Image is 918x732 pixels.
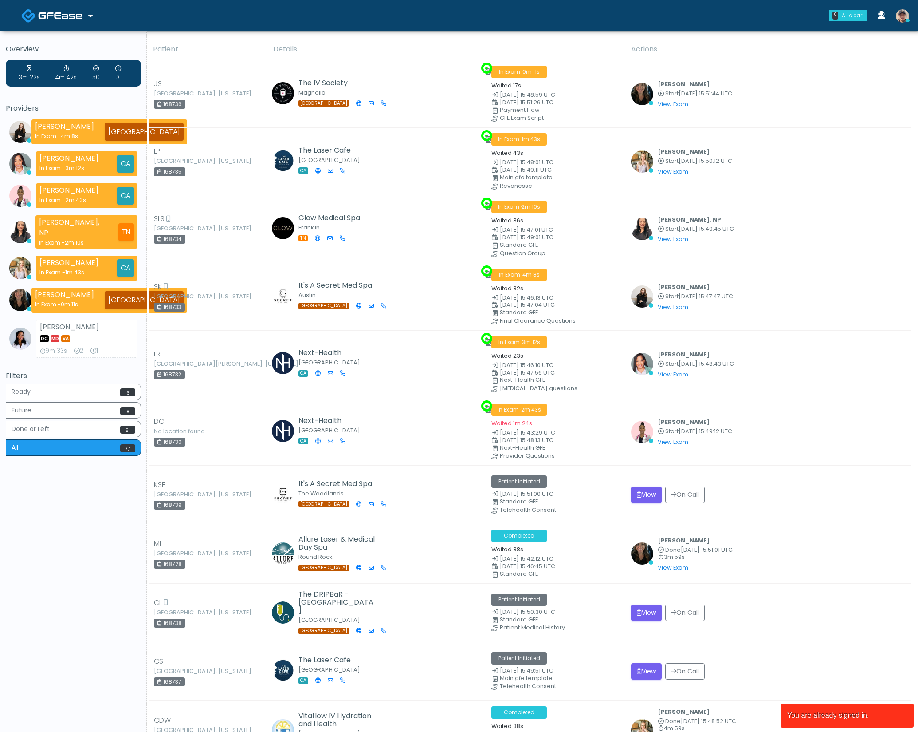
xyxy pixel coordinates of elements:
small: Waited 38s [491,722,523,730]
small: Austin [298,291,316,299]
span: In Exam · [491,201,547,213]
div: In Exam - [39,164,98,172]
h5: Filters [6,372,141,380]
div: All clear! [842,12,863,20]
small: 3m 59s [658,554,733,560]
div: CA [117,155,134,173]
span: [DATE] 15:47:04 UTC [500,301,555,309]
span: 4m 8s [522,271,540,278]
img: Sydney Lundberg [9,121,31,143]
div: 0 [832,12,838,20]
span: Patient Initiated [491,652,547,665]
span: Completed [491,706,547,719]
span: [DATE] 15:49:12 UTC [679,427,732,435]
b: [PERSON_NAME] [658,148,710,155]
span: In Exam · [491,269,547,281]
span: [DATE] 15:51:01 UTC [681,546,733,554]
b: [PERSON_NAME] [658,537,710,544]
span: 1m 43s [522,135,540,143]
th: Patient [148,39,268,60]
span: 77 [120,444,135,452]
div: In Exam - [39,196,98,204]
span: JS [154,79,162,89]
small: Date Created [491,363,620,368]
img: Amanda Creel [272,483,294,505]
div: Average Review Time [55,64,77,82]
span: SLS [154,214,165,224]
div: Standard GFE [500,242,629,248]
small: Date Created [491,430,620,436]
small: Scheduled Time [491,564,620,570]
span: 0m 11s [522,68,540,75]
h5: Providers [6,104,141,112]
small: Date Created [491,556,620,562]
span: LR [154,349,161,360]
span: [DATE] 15:48:59 UTC [500,91,555,99]
button: All77 [6,439,141,456]
button: On Call [665,663,705,680]
small: [GEOGRAPHIC_DATA], [US_STATE] [154,294,203,299]
strong: [PERSON_NAME] [39,153,98,163]
h5: Next-Health [298,349,360,357]
div: 168733 [154,303,185,312]
span: ML [154,538,162,549]
span: In Exam · [491,336,547,348]
small: Waited 38s [491,546,523,553]
span: 3m 12s [522,338,540,346]
button: Future8 [6,402,141,419]
img: Michelle Picione [631,83,653,105]
span: Start [665,90,679,97]
span: 6 [120,388,135,396]
div: Payment Flow [500,107,629,113]
span: [DATE] 15:46:45 UTC [500,562,555,570]
small: Waited 23s [491,352,523,360]
button: Done or Left51 [6,421,141,437]
a: View Exam [658,371,688,378]
div: Patient Medical History [500,625,629,630]
div: Basic example [6,384,141,458]
img: Sara Hall [272,542,294,565]
small: Waited 43s [491,149,523,157]
div: Telehealth Consent [500,507,629,513]
img: Kevin Peake [272,420,294,442]
strong: [PERSON_NAME], NP [39,217,99,238]
div: In Exam - [39,268,98,277]
span: MD [51,335,59,342]
div: Exams Completed [92,64,100,82]
div: 168737 [154,677,185,686]
small: [GEOGRAPHIC_DATA], [US_STATE] [154,551,203,556]
a: View Exam [658,303,688,311]
span: TN [298,235,308,241]
span: 4m 8s [61,132,78,140]
div: Standard GFE [500,571,629,577]
button: View [631,605,662,621]
small: Date Created [491,668,620,674]
span: Start [665,157,679,165]
b: [PERSON_NAME] [658,80,710,88]
small: Date Created [491,295,620,301]
div: [GEOGRAPHIC_DATA] [105,291,184,309]
div: 168736 [154,100,185,109]
img: Amanda Creel [272,285,294,307]
span: [DATE] 15:50:30 UTC [500,608,555,616]
span: CL [154,597,162,608]
img: Claire Richardson [272,82,294,104]
img: Viral Patel, NP [631,218,653,240]
div: 168732 [154,370,185,379]
span: [DATE] 15:51:00 UTC [500,490,553,498]
img: Tonia Strine [272,217,294,239]
small: [GEOGRAPHIC_DATA], [US_STATE] [154,492,203,497]
small: [GEOGRAPHIC_DATA][PERSON_NAME], [US_STATE] [154,361,203,367]
img: Viral Patel, NP [9,221,31,243]
span: 8 [120,407,135,415]
small: Started at [658,361,734,367]
span: [GEOGRAPHIC_DATA] [298,100,349,107]
img: Kristin Manno [272,150,294,172]
span: DC [154,416,164,427]
span: [DATE] 15:51:26 UTC [500,99,553,106]
span: KSE [154,479,165,490]
small: [GEOGRAPHIC_DATA] [298,666,360,673]
button: On Call [665,487,705,503]
div: 168738 [154,619,185,628]
span: CA [298,167,308,174]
